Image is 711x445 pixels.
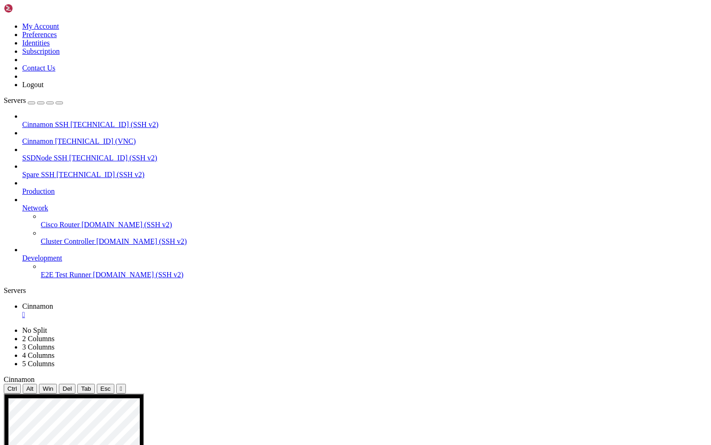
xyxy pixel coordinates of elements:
[22,204,48,212] span: Network
[22,81,44,89] a: Logout
[22,171,55,178] span: Spare SSH
[96,237,187,245] span: [DOMAIN_NAME] (SSH v2)
[22,154,707,162] a: SSDNode SSH [TECHNICAL_ID] (SSH v2)
[69,154,157,162] span: [TECHNICAL_ID] (SSH v2)
[59,384,75,394] button: Del
[22,129,707,146] li: Cinnamon [TECHNICAL_ID] (VNC)
[41,229,707,246] li: Cluster Controller [DOMAIN_NAME] (SSH v2)
[22,343,55,351] a: 3 Columns
[22,154,67,162] span: SSDNode SSH
[77,384,95,394] button: Tab
[41,271,707,279] a: E2E Test Runner [DOMAIN_NAME] (SSH v2)
[4,286,707,295] div: Servers
[81,385,91,392] span: Tab
[56,171,144,178] span: [TECHNICAL_ID] (SSH v2)
[4,375,35,383] span: Cinnamon
[22,162,707,179] li: Spare SSH [TECHNICAL_ID] (SSH v2)
[39,384,57,394] button: Win
[22,351,55,359] a: 4 Columns
[120,385,122,392] div: 
[22,121,69,128] span: Cinnamon SSH
[22,112,707,129] li: Cinnamon SSH [TECHNICAL_ID] (SSH v2)
[22,246,707,279] li: Development
[41,212,707,229] li: Cisco Router [DOMAIN_NAME] (SSH v2)
[22,302,707,319] a: Cinnamon
[93,271,184,279] span: [DOMAIN_NAME] (SSH v2)
[97,384,114,394] button: Esc
[43,385,53,392] span: Win
[7,385,17,392] span: Ctrl
[22,311,707,319] a: 
[4,384,21,394] button: Ctrl
[4,96,63,104] a: Servers
[62,385,72,392] span: Del
[22,47,60,55] a: Subscription
[22,254,707,262] a: Development
[22,121,707,129] a: Cinnamon SSH [TECHNICAL_ID] (SSH v2)
[22,204,707,212] a: Network
[22,39,50,47] a: Identities
[26,385,34,392] span: Alt
[116,384,126,394] button: 
[22,187,55,195] span: Production
[22,187,707,196] a: Production
[22,326,47,334] a: No Split
[22,254,62,262] span: Development
[41,262,707,279] li: E2E Test Runner [DOMAIN_NAME] (SSH v2)
[23,384,37,394] button: Alt
[22,179,707,196] li: Production
[70,121,158,128] span: [TECHNICAL_ID] (SSH v2)
[81,221,172,229] span: [DOMAIN_NAME] (SSH v2)
[41,237,707,246] a: Cluster Controller [DOMAIN_NAME] (SSH v2)
[22,360,55,368] a: 5 Columns
[22,137,707,146] a: Cinnamon [TECHNICAL_ID] (VNC)
[22,137,53,145] span: Cinnamon
[22,22,59,30] a: My Account
[22,171,707,179] a: Spare SSH [TECHNICAL_ID] (SSH v2)
[22,31,57,38] a: Preferences
[22,196,707,246] li: Network
[100,385,111,392] span: Esc
[22,64,56,72] a: Contact Us
[4,4,57,13] img: Shellngn
[41,221,707,229] a: Cisco Router [DOMAIN_NAME] (SSH v2)
[22,302,53,310] span: Cinnamon
[55,137,136,145] span: [TECHNICAL_ID] (VNC)
[4,96,26,104] span: Servers
[41,237,94,245] span: Cluster Controller
[22,335,55,343] a: 2 Columns
[22,146,707,162] li: SSDNode SSH [TECHNICAL_ID] (SSH v2)
[41,271,91,279] span: E2E Test Runner
[41,221,80,229] span: Cisco Router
